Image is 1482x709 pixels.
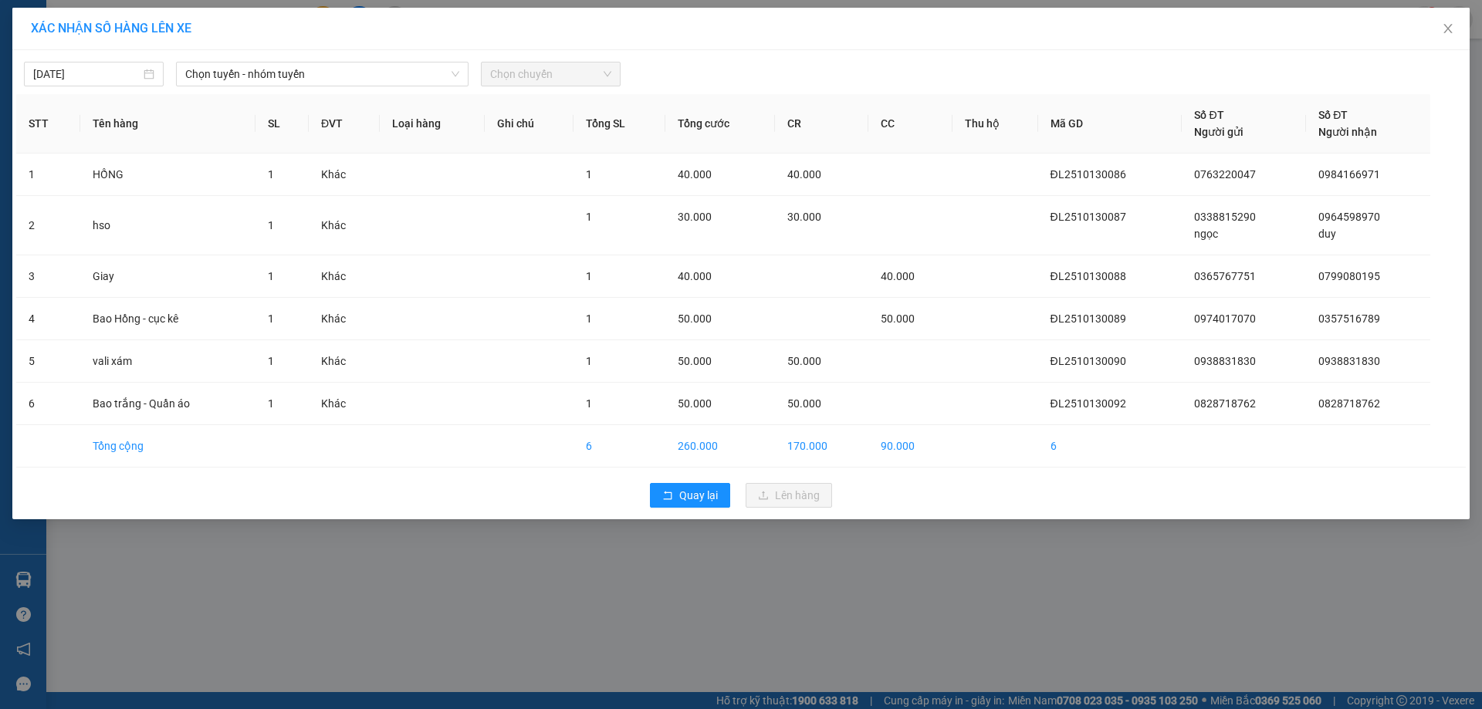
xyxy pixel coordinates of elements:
span: 30.000 [678,211,712,223]
td: Khác [309,255,380,298]
td: Khác [309,340,380,383]
span: ĐL2510130088 [1051,270,1126,282]
span: 0763220047 [1194,168,1256,181]
span: 1 [268,355,274,367]
span: 0357516789 [1318,312,1380,325]
span: 1 [268,219,274,231]
td: 170.000 [775,425,868,468]
span: 50.000 [678,397,712,410]
td: Bao Hồng - cục kê [80,298,255,340]
td: 5 [16,340,80,383]
th: Mã GD [1038,94,1183,154]
th: STT [16,94,80,154]
td: 6 [574,425,665,468]
span: Số ĐT [1318,109,1348,121]
span: 0984166971 [1318,168,1380,181]
span: Số ĐT [1194,109,1223,121]
span: 40.000 [678,168,712,181]
span: 0964598970 [1318,211,1380,223]
span: 40.000 [881,270,915,282]
th: Tên hàng [80,94,255,154]
span: 50.000 [678,312,712,325]
span: 1 [586,355,592,367]
span: 1 [268,397,274,410]
span: ĐL2510130092 [1051,397,1126,410]
td: 1 [16,154,80,196]
span: XÁC NHẬN SỐ HÀNG LÊN XE [31,21,191,35]
td: 4 [16,298,80,340]
span: Chọn tuyến - nhóm tuyến [185,62,459,86]
td: Giay [80,255,255,298]
input: 14/10/2025 [33,66,140,83]
span: Người nhận [1318,126,1377,138]
td: 6 [1038,425,1183,468]
td: Tổng cộng [80,425,255,468]
span: duy [1318,228,1336,240]
span: 1 [268,312,274,325]
td: 90.000 [868,425,952,468]
td: 6 [16,383,80,425]
span: 0828718762 [1194,397,1256,410]
span: 0828718762 [1318,397,1380,410]
td: 2 [16,196,80,255]
span: 1 [586,211,592,223]
span: ĐL2510130087 [1051,211,1126,223]
span: 40.000 [787,168,821,181]
td: Khác [309,154,380,196]
td: HỒNG [80,154,255,196]
th: ĐVT [309,94,380,154]
span: Người gửi [1194,126,1243,138]
span: 1 [268,168,274,181]
span: 1 [268,270,274,282]
span: 0974017070 [1194,312,1256,325]
td: Khác [309,383,380,425]
button: Close [1426,8,1470,51]
th: Thu hộ [952,94,1038,154]
td: vali xám [80,340,255,383]
th: Loại hàng [380,94,485,154]
td: Bao trắng - Quần áo [80,383,255,425]
span: ĐL2510130089 [1051,312,1126,325]
span: ĐL2510130086 [1051,168,1126,181]
span: 50.000 [881,312,915,325]
td: Khác [309,196,380,255]
td: Khác [309,298,380,340]
span: Quay lại [679,487,718,504]
th: Ghi chú [485,94,574,154]
th: Tổng cước [665,94,775,154]
span: Chọn chuyến [490,62,611,86]
span: 1 [586,168,592,181]
th: CC [868,94,952,154]
span: 30.000 [787,211,821,223]
span: 0938831830 [1318,355,1380,367]
button: uploadLên hàng [746,483,832,508]
th: CR [775,94,868,154]
button: rollbackQuay lại [650,483,730,508]
span: down [451,69,460,79]
th: Tổng SL [574,94,665,154]
span: ĐL2510130090 [1051,355,1126,367]
span: 50.000 [678,355,712,367]
span: 1 [586,397,592,410]
span: 40.000 [678,270,712,282]
td: hso [80,196,255,255]
span: 0338815290 [1194,211,1256,223]
span: 0799080195 [1318,270,1380,282]
span: 50.000 [787,355,821,367]
span: 0938831830 [1194,355,1256,367]
span: 1 [586,270,592,282]
span: rollback [662,490,673,502]
span: 1 [586,312,592,325]
th: SL [255,94,309,154]
td: 3 [16,255,80,298]
span: ngọc [1194,228,1218,240]
span: 50.000 [787,397,821,410]
span: close [1442,22,1454,35]
td: 260.000 [665,425,775,468]
span: 0365767751 [1194,270,1256,282]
